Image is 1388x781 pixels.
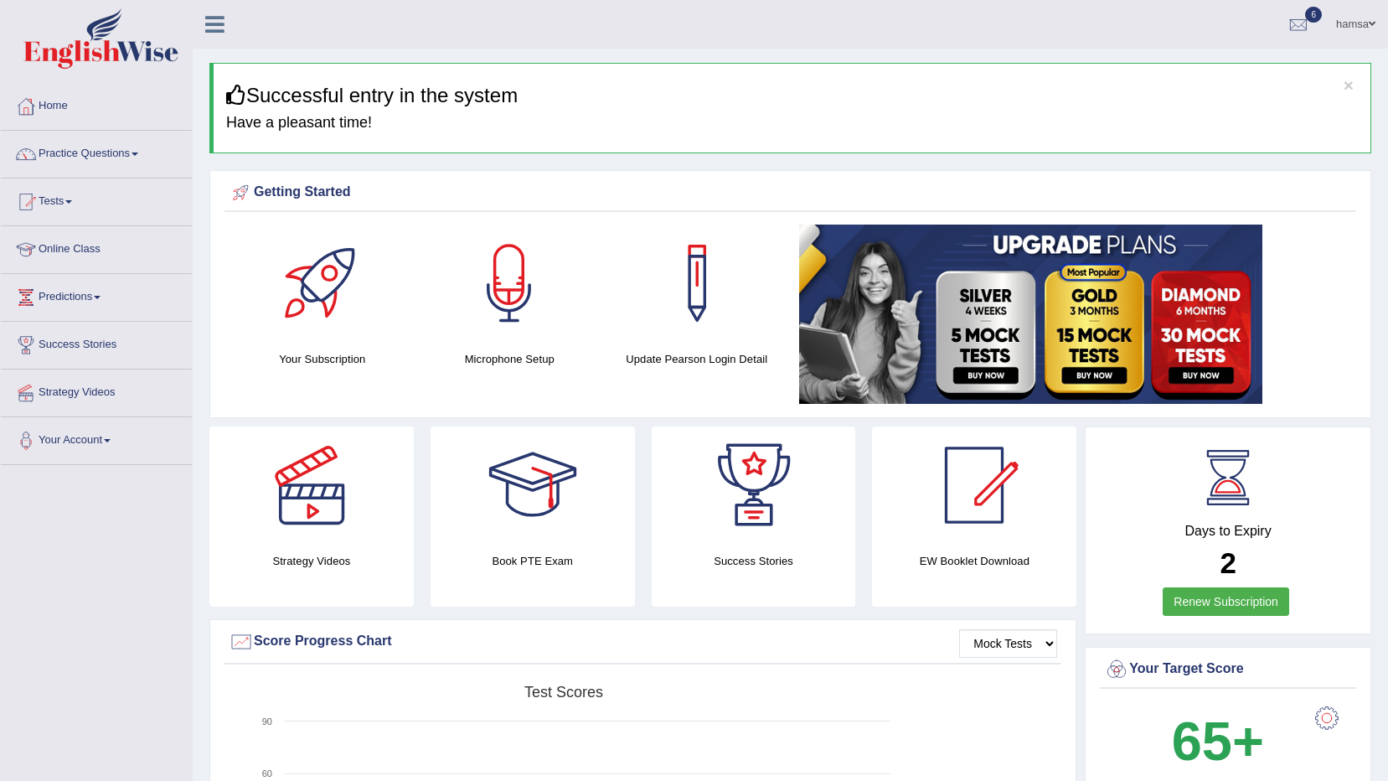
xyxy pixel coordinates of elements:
div: Score Progress Chart [229,629,1057,654]
div: Your Target Score [1104,657,1352,682]
a: Home [1,83,192,125]
h4: Strategy Videos [209,552,414,570]
a: Tests [1,178,192,220]
a: Your Account [1,417,192,459]
h4: Have a pleasant time! [226,115,1358,132]
b: 65+ [1172,711,1264,772]
a: Strategy Videos [1,370,192,411]
a: Practice Questions [1,131,192,173]
a: Success Stories [1,322,192,364]
a: Predictions [1,274,192,316]
div: Getting Started [229,180,1352,205]
h4: Days to Expiry [1104,524,1352,539]
h4: Update Pearson Login Detail [611,350,782,368]
button: × [1344,76,1354,94]
h4: Book PTE Exam [431,552,635,570]
b: 2 [1220,546,1236,579]
h4: Your Subscription [237,350,408,368]
span: 6 [1305,7,1322,23]
h3: Successful entry in the system [226,85,1358,106]
img: small5.jpg [799,225,1262,404]
a: Online Class [1,226,192,268]
text: 90 [262,716,272,727]
h4: Microphone Setup [425,350,596,368]
text: 60 [262,768,272,778]
h4: EW Booklet Download [872,552,1076,570]
h4: Success Stories [652,552,856,570]
tspan: Test scores [524,684,603,701]
a: Renew Subscription [1163,587,1289,616]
